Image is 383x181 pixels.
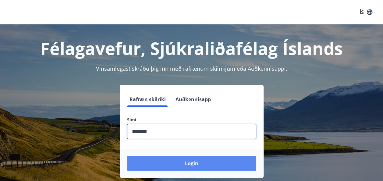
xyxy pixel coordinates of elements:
[127,92,168,107] button: Rafræn skilríki
[173,92,213,107] button: Auðkennisapp
[127,117,256,123] label: Sími
[127,156,256,171] button: Login
[96,65,287,72] span: Vinsamlegast skráðu þig inn með rafrænum skilríkjum eða Auðkennisappi.
[356,7,376,18] button: ÍS
[7,37,376,60] h1: Félagavefur, Sjúkraliðafélag Íslands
